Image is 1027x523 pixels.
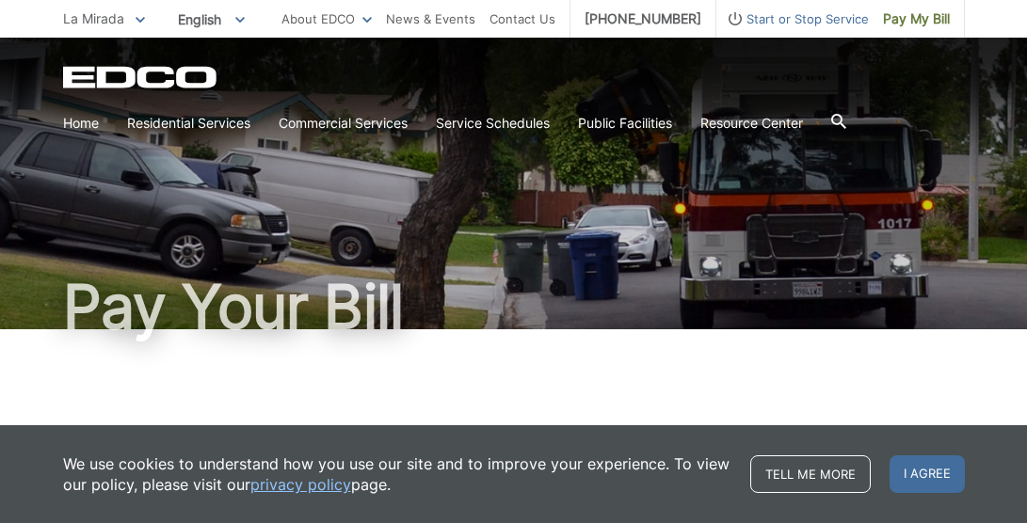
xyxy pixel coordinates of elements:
[250,474,351,495] a: privacy policy
[578,113,672,134] a: Public Facilities
[890,455,965,493] span: I agree
[127,113,250,134] a: Residential Services
[489,8,555,29] a: Contact Us
[750,455,871,493] a: Tell me more
[63,66,219,88] a: EDCD logo. Return to the homepage.
[386,8,475,29] a: News & Events
[164,4,259,35] span: English
[63,113,99,134] a: Home
[700,113,803,134] a: Resource Center
[281,8,372,29] a: About EDCO
[279,113,408,134] a: Commercial Services
[883,8,950,29] span: Pay My Bill
[63,423,965,457] h1: Pay Your Bill
[436,113,550,134] a: Service Schedules
[63,10,124,26] span: La Mirada
[63,277,965,337] h1: Pay Your Bill
[63,453,731,495] p: We use cookies to understand how you use our site and to improve your experience. To view our pol...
